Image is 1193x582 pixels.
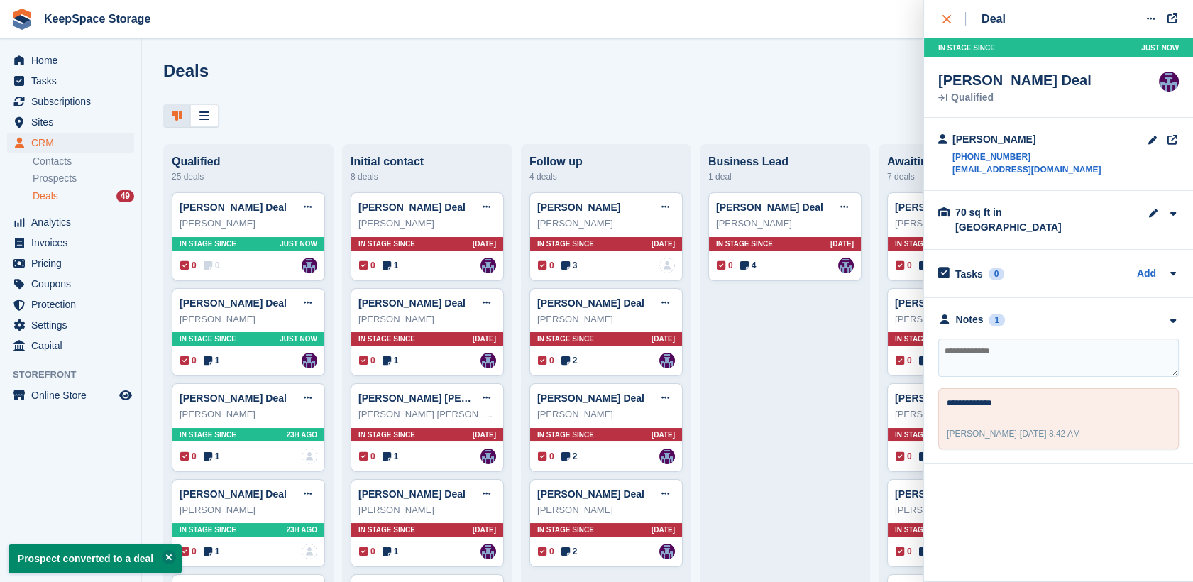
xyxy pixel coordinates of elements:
span: 2 [561,354,578,367]
span: In stage since [180,238,236,249]
a: Charlotte Jobling [480,353,496,368]
a: Preview store [117,387,134,404]
span: Protection [31,295,116,314]
a: Add [1137,266,1156,282]
span: 1 [383,545,399,558]
span: 0 [538,450,554,463]
a: [PERSON_NAME] Deal [895,297,1002,309]
a: [PERSON_NAME] Deal [180,392,287,404]
div: [PERSON_NAME] [895,216,1033,231]
img: Charlotte Jobling [838,258,854,273]
span: 0 [180,259,197,272]
div: Notes [956,312,984,327]
span: 0 [180,545,197,558]
div: [PERSON_NAME] [537,216,675,231]
span: 0 [538,259,554,272]
div: [PERSON_NAME] [358,312,496,326]
span: In stage since [895,238,952,249]
a: [PERSON_NAME] Deal [537,488,644,500]
span: 0 [359,450,375,463]
a: menu [7,295,134,314]
a: menu [7,336,134,356]
a: Charlotte Jobling [480,544,496,559]
span: In stage since [537,334,594,344]
span: 2 [919,354,935,367]
a: menu [7,274,134,294]
a: [PERSON_NAME] Deal [716,202,823,213]
div: [PERSON_NAME] [358,216,496,231]
span: 2 [561,450,578,463]
span: 0 [204,259,220,272]
a: menu [7,212,134,232]
a: deal-assignee-blank [302,449,317,464]
div: Business Lead [708,155,862,168]
a: menu [7,253,134,273]
a: Charlotte Jobling [480,258,496,273]
div: 8 deals [351,168,504,185]
span: Pricing [31,253,116,273]
img: Charlotte Jobling [659,544,675,559]
a: [PERSON_NAME] Deal [895,392,1002,404]
div: [PERSON_NAME] [358,503,496,517]
div: [PERSON_NAME] [716,216,854,231]
span: [DATE] 8:42 AM [1020,429,1080,439]
div: [PERSON_NAME] [895,503,1033,517]
a: Contacts [33,155,134,168]
span: Settings [31,315,116,335]
div: [PERSON_NAME] [537,407,675,422]
span: In stage since [180,334,236,344]
a: Charlotte Jobling [1159,72,1179,92]
a: Deals 49 [33,189,134,204]
a: [PERSON_NAME] [537,202,620,213]
span: 0 [896,259,912,272]
div: Qualified [172,155,325,168]
img: Charlotte Jobling [302,353,317,368]
a: menu [7,92,134,111]
span: In stage since [180,525,236,535]
span: [DATE] [473,525,496,535]
span: In stage since [895,525,952,535]
span: In stage since [716,238,773,249]
div: Initial contact [351,155,504,168]
p: Prospect converted to a deal [9,544,182,573]
span: CRM [31,133,116,153]
div: [PERSON_NAME] [895,407,1033,422]
span: 1 [383,450,399,463]
span: 4 [740,259,757,272]
div: 70 sq ft in [GEOGRAPHIC_DATA] [955,205,1097,235]
span: 1 [204,450,220,463]
span: In stage since [358,525,415,535]
span: 1 [204,354,220,367]
span: 0 [180,450,197,463]
span: 1 [383,354,399,367]
span: In stage since [537,525,594,535]
span: Subscriptions [31,92,116,111]
span: [DATE] [652,429,675,440]
span: 23H AGO [286,525,317,535]
div: 25 deals [172,168,325,185]
span: Prospects [33,172,77,185]
div: [PERSON_NAME] [952,132,1101,147]
span: In stage since [537,238,594,249]
div: [PERSON_NAME] [537,312,675,326]
a: [PERSON_NAME] Deal [358,202,466,213]
a: [PERSON_NAME] Deal [180,488,287,500]
img: Charlotte Jobling [659,353,675,368]
div: - [947,427,1080,440]
div: [PERSON_NAME] [180,407,317,422]
span: 0 [538,545,554,558]
span: 0 [359,259,375,272]
span: In stage since [358,334,415,344]
span: 1 [204,545,220,558]
a: [PERSON_NAME] Deal [180,297,287,309]
span: 5 [919,545,935,558]
span: 0 [359,545,375,558]
span: 0 [359,354,375,367]
a: menu [7,133,134,153]
img: Charlotte Jobling [659,449,675,464]
div: 4 deals [529,168,683,185]
a: [EMAIL_ADDRESS][DOMAIN_NAME] [952,163,1101,176]
div: Follow up [529,155,683,168]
